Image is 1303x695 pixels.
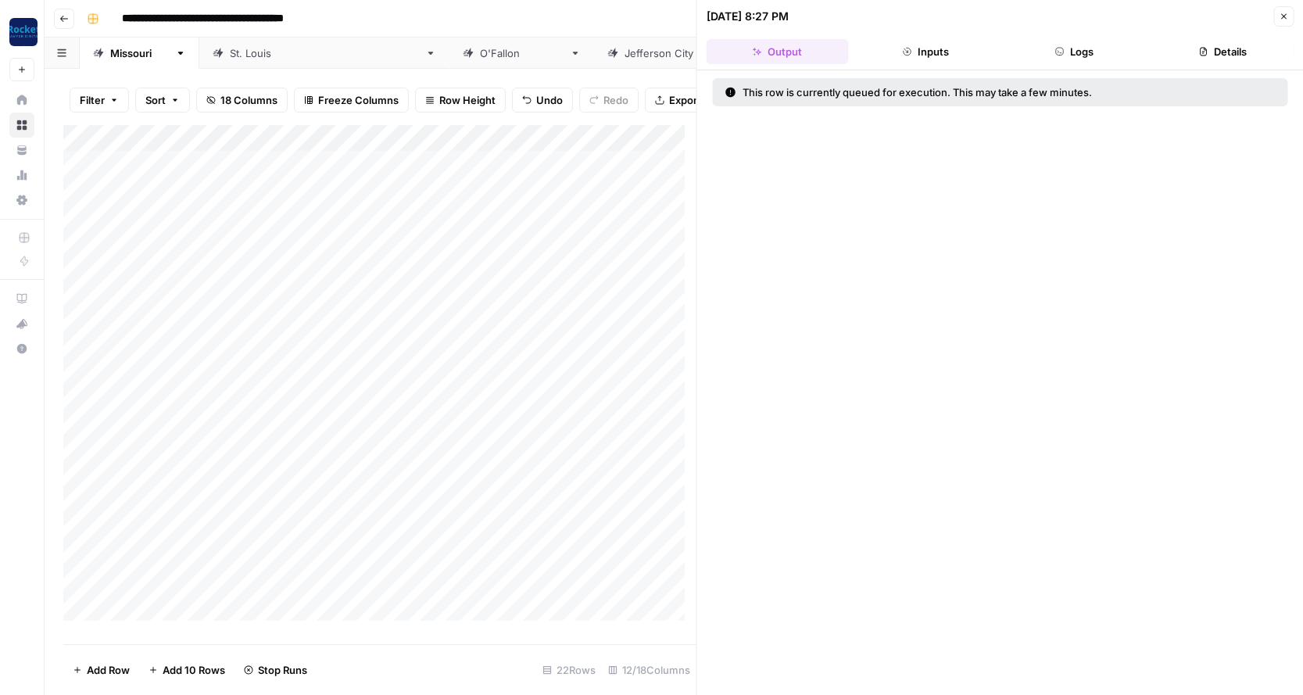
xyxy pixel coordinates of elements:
a: [GEOGRAPHIC_DATA][PERSON_NAME] [199,38,449,69]
button: Add 10 Rows [139,657,234,682]
button: Workspace: Rocket Pilots [9,13,34,52]
div: [US_STATE] [110,45,169,61]
span: Add Row [87,662,130,678]
span: Freeze Columns [318,92,399,108]
button: Sort [135,88,190,113]
a: [US_STATE] [80,38,199,69]
button: Undo [512,88,573,113]
span: Row Height [439,92,496,108]
div: [DATE] 8:27 PM [707,9,789,24]
a: [PERSON_NAME] [449,38,594,69]
span: Export CSV [669,92,725,108]
img: Rocket Pilots Logo [9,18,38,46]
button: Redo [579,88,639,113]
span: Redo [603,92,628,108]
button: Inputs [854,39,997,64]
a: Home [9,88,34,113]
span: Undo [536,92,563,108]
div: 22 Rows [536,657,602,682]
div: [PERSON_NAME] [480,45,564,61]
button: Details [1151,39,1294,64]
button: Stop Runs [234,657,317,682]
div: [GEOGRAPHIC_DATA][PERSON_NAME] [230,45,419,61]
a: [GEOGRAPHIC_DATA] [594,38,761,69]
button: 18 Columns [196,88,288,113]
button: Export CSV [645,88,735,113]
button: Help + Support [9,336,34,361]
span: 18 Columns [220,92,277,108]
div: What's new? [10,312,34,335]
span: Stop Runs [258,662,307,678]
a: Your Data [9,138,34,163]
button: Row Height [415,88,506,113]
span: Add 10 Rows [163,662,225,678]
span: Filter [80,92,105,108]
button: Filter [70,88,129,113]
div: [GEOGRAPHIC_DATA] [625,45,730,61]
button: Output [707,39,849,64]
button: Add Row [63,657,139,682]
a: Usage [9,163,34,188]
a: AirOps Academy [9,286,34,311]
div: 12/18 Columns [602,657,696,682]
div: This row is currently queued for execution. This may take a few minutes. [725,84,1183,100]
button: What's new? [9,311,34,336]
button: Logs [1003,39,1145,64]
button: Freeze Columns [294,88,409,113]
a: Browse [9,113,34,138]
span: Sort [145,92,166,108]
a: Settings [9,188,34,213]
